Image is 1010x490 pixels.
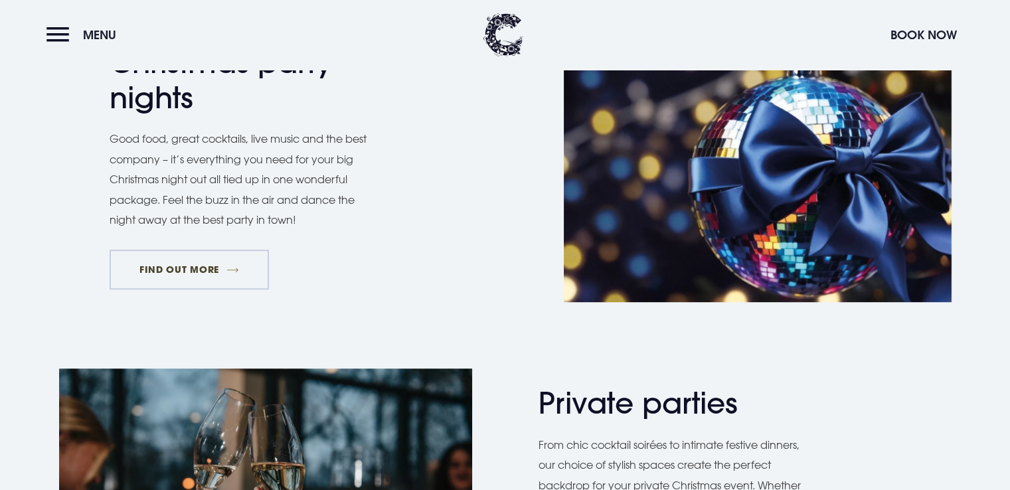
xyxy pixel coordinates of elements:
h2: Private parties [539,386,798,421]
p: Good food, great cocktails, live music and the best company – it’s everything you need for your b... [110,129,382,230]
img: Clandeboye Lodge [483,13,523,56]
img: Hotel Christmas in Northern Ireland [564,44,952,302]
a: FIND OUT MORE [110,250,270,289]
button: Menu [46,21,123,49]
h2: Christmas party nights [110,45,369,116]
span: Menu [83,27,116,42]
button: Book Now [884,21,964,49]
